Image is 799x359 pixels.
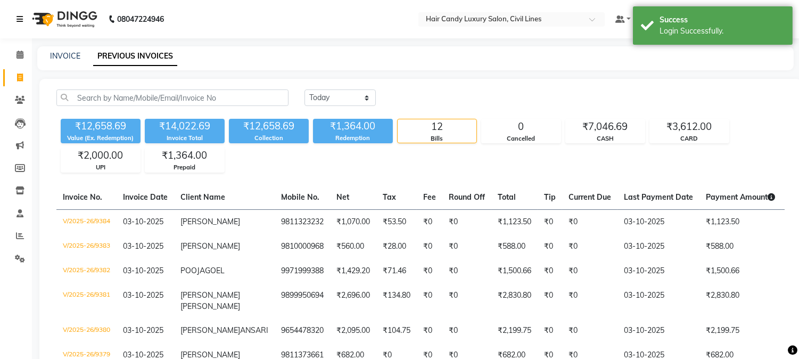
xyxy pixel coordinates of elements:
[650,134,729,143] div: CARD
[330,283,376,319] td: ₹2,696.00
[566,134,645,143] div: CASH
[706,192,775,202] span: Payment Amount
[660,26,785,37] div: Login Successfully.
[93,47,177,66] a: PREVIOUS INVOICES
[275,259,330,283] td: 9971999388
[313,134,393,143] div: Redemption
[123,241,163,251] span: 03-10-2025
[566,119,645,134] div: ₹7,046.69
[229,134,309,143] div: Collection
[330,259,376,283] td: ₹1,429.20
[275,234,330,259] td: 9810000968
[491,319,538,343] td: ₹2,199.75
[544,192,556,202] span: Tip
[180,266,205,275] span: POOJA
[491,234,538,259] td: ₹588.00
[617,209,699,234] td: 03-10-2025
[617,319,699,343] td: 03-10-2025
[498,192,516,202] span: Total
[660,14,785,26] div: Success
[376,283,417,319] td: ₹134.80
[180,290,240,300] span: [PERSON_NAME]
[123,217,163,226] span: 03-10-2025
[538,234,562,259] td: ₹0
[205,266,225,275] span: GOEL
[417,283,442,319] td: ₹0
[699,283,781,319] td: ₹2,830.80
[398,119,476,134] div: 12
[63,192,102,202] span: Invoice No.
[376,259,417,283] td: ₹71.46
[624,192,693,202] span: Last Payment Date
[569,192,611,202] span: Current Due
[562,209,617,234] td: ₹0
[442,319,491,343] td: ₹0
[275,283,330,319] td: 9899950694
[617,234,699,259] td: 03-10-2025
[376,319,417,343] td: ₹104.75
[117,4,164,34] b: 08047224946
[336,192,349,202] span: Net
[398,134,476,143] div: Bills
[538,283,562,319] td: ₹0
[56,283,117,319] td: V/2025-26/9381
[61,163,140,172] div: UPI
[123,325,163,335] span: 03-10-2025
[61,148,140,163] div: ₹2,000.00
[699,209,781,234] td: ₹1,123.50
[123,266,163,275] span: 03-10-2025
[417,209,442,234] td: ₹0
[442,283,491,319] td: ₹0
[491,259,538,283] td: ₹1,500.66
[281,192,319,202] span: Mobile No.
[330,209,376,234] td: ₹1,070.00
[423,192,436,202] span: Fee
[123,290,163,300] span: 03-10-2025
[145,134,225,143] div: Invoice Total
[383,192,396,202] span: Tax
[538,259,562,283] td: ₹0
[56,209,117,234] td: V/2025-26/9384
[50,51,80,61] a: INVOICE
[417,319,442,343] td: ₹0
[145,148,224,163] div: ₹1,364.00
[562,234,617,259] td: ₹0
[275,209,330,234] td: 9811323232
[699,259,781,283] td: ₹1,500.66
[376,209,417,234] td: ₹53.50
[376,234,417,259] td: ₹28.00
[61,134,141,143] div: Value (Ex. Redemption)
[180,301,240,311] span: [PERSON_NAME]
[56,234,117,259] td: V/2025-26/9383
[330,319,376,343] td: ₹2,095.00
[449,192,485,202] span: Round Off
[482,134,561,143] div: Cancelled
[417,259,442,283] td: ₹0
[699,234,781,259] td: ₹588.00
[229,119,309,134] div: ₹12,658.69
[56,259,117,283] td: V/2025-26/9382
[699,319,781,343] td: ₹2,199.75
[180,325,240,335] span: [PERSON_NAME]
[56,89,289,106] input: Search by Name/Mobile/Email/Invoice No
[275,319,330,343] td: 9654478320
[313,119,393,134] div: ₹1,364.00
[617,259,699,283] td: 03-10-2025
[617,283,699,319] td: 03-10-2025
[145,119,225,134] div: ₹14,022.69
[61,119,141,134] div: ₹12,658.69
[442,259,491,283] td: ₹0
[180,217,240,226] span: [PERSON_NAME]
[491,209,538,234] td: ₹1,123.50
[180,241,240,251] span: [PERSON_NAME]
[491,283,538,319] td: ₹2,830.80
[180,192,225,202] span: Client Name
[27,4,100,34] img: logo
[538,319,562,343] td: ₹0
[240,325,268,335] span: ANSARI
[145,163,224,172] div: Prepaid
[330,234,376,259] td: ₹560.00
[482,119,561,134] div: 0
[538,209,562,234] td: ₹0
[562,319,617,343] td: ₹0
